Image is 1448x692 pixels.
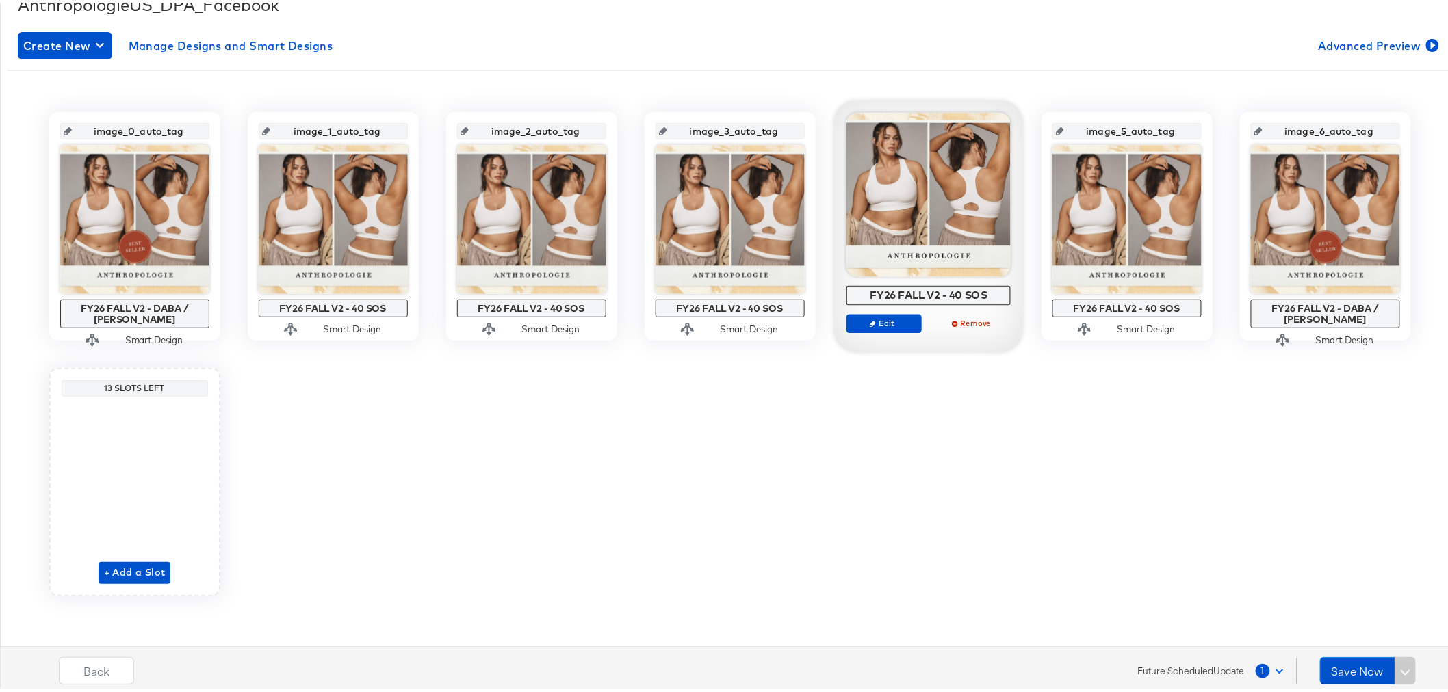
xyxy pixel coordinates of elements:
button: Remove [935,311,1010,330]
button: 1 [1255,656,1290,680]
div: FY26 FALL V2 - 40 SOS [461,300,603,311]
button: + Add a Slot [99,559,171,581]
div: Smart Design [522,320,580,333]
span: Create New [23,34,107,53]
button: Edit [846,311,922,330]
span: Edit [852,315,915,325]
button: Manage Designs and Smart Designs [123,29,339,57]
div: Smart Design [324,320,382,333]
button: Save Now [1320,654,1395,682]
span: 1 [1256,661,1270,676]
span: + Add a Slot [104,561,166,578]
div: Smart Design [721,320,779,333]
span: Remove [941,315,1004,325]
div: Smart Design [1316,331,1374,344]
div: Smart Design [125,331,183,344]
span: Future Scheduled Update [1138,662,1245,675]
div: Smart Design [1117,320,1176,333]
button: Back [59,654,134,682]
span: Advanced Preview [1318,34,1436,53]
div: FY26 FALL V2 - 40 SOS [659,300,801,311]
div: FY26 FALL V2 - DABA / [PERSON_NAME] [1254,300,1397,322]
button: Advanced Preview [1313,29,1442,57]
div: FY26 FALL V2 - 40 SOS [850,287,1007,299]
button: Create New [18,29,112,57]
div: FY26 FALL V2 - 40 SOS [262,300,404,311]
div: FY26 FALL V2 - DABA / [PERSON_NAME] [64,300,206,322]
div: FY26 FALL V2 - 40 SOS [1056,300,1198,311]
span: Manage Designs and Smart Designs [129,34,333,53]
div: 13 Slots Left [65,380,205,391]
